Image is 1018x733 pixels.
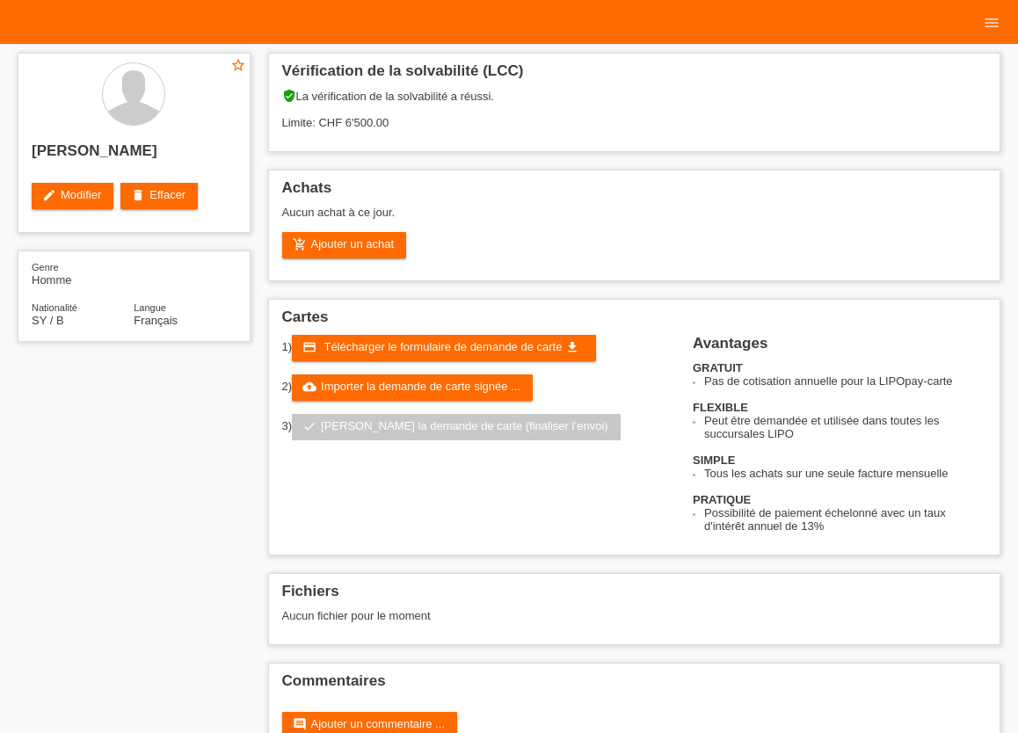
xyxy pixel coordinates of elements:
[42,188,56,202] i: edit
[983,14,1000,32] i: menu
[32,302,77,313] span: Nationalité
[230,57,246,76] a: star_border
[282,179,987,206] h2: Achats
[282,232,407,258] a: add_shopping_cartAjouter un achat
[693,493,751,506] b: PRATIQUE
[134,314,178,327] span: Français
[293,237,307,251] i: add_shopping_cart
[282,206,987,232] div: Aucun achat à ce jour.
[302,380,316,394] i: cloud_upload
[324,340,562,353] span: Télécharger le formulaire de demande de carte
[704,467,986,480] li: Tous les achats sur une seule facture mensuelle
[693,361,743,374] b: GRATUIT
[974,17,1009,27] a: menu
[693,335,986,361] h2: Avantages
[32,262,59,272] span: Genre
[282,89,987,142] div: La vérification de la solvabilité a réussi. Limite: CHF 6'500.00
[704,374,986,388] li: Pas de cotisation annuelle pour la LIPOpay-carte
[282,414,672,440] div: 3)
[32,183,113,209] a: editModifier
[292,414,621,440] a: check[PERSON_NAME] la demande de carte (finaliser l’envoi)
[120,183,198,209] a: deleteEffacer
[704,506,986,533] li: Possibilité de paiement échelonné avec un taux d'intérêt annuel de 13%
[282,672,987,699] h2: Commentaires
[282,308,987,335] h2: Cartes
[292,374,533,401] a: cloud_uploadImporter la demande de carte signée ...
[282,335,672,361] div: 1)
[131,188,145,202] i: delete
[32,314,64,327] span: Syrie / B / 22.05.2013
[32,142,236,169] h2: [PERSON_NAME]
[302,419,316,433] i: check
[282,374,672,401] div: 2)
[693,401,748,414] b: FLEXIBLE
[282,62,987,89] h2: Vérification de la solvabilité (LCC)
[282,583,987,609] h2: Fichiers
[282,89,296,103] i: verified_user
[704,414,986,440] li: Peut être demandée et utilisée dans toutes les succursales LIPO
[293,717,307,731] i: comment
[134,302,166,313] span: Langue
[282,609,789,622] div: Aucun fichier pour le moment
[32,260,134,287] div: Homme
[693,454,735,467] b: SIMPLE
[565,340,579,354] i: get_app
[302,340,316,354] i: credit_card
[292,335,596,361] a: credit_card Télécharger le formulaire de demande de carte get_app
[230,57,246,73] i: star_border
